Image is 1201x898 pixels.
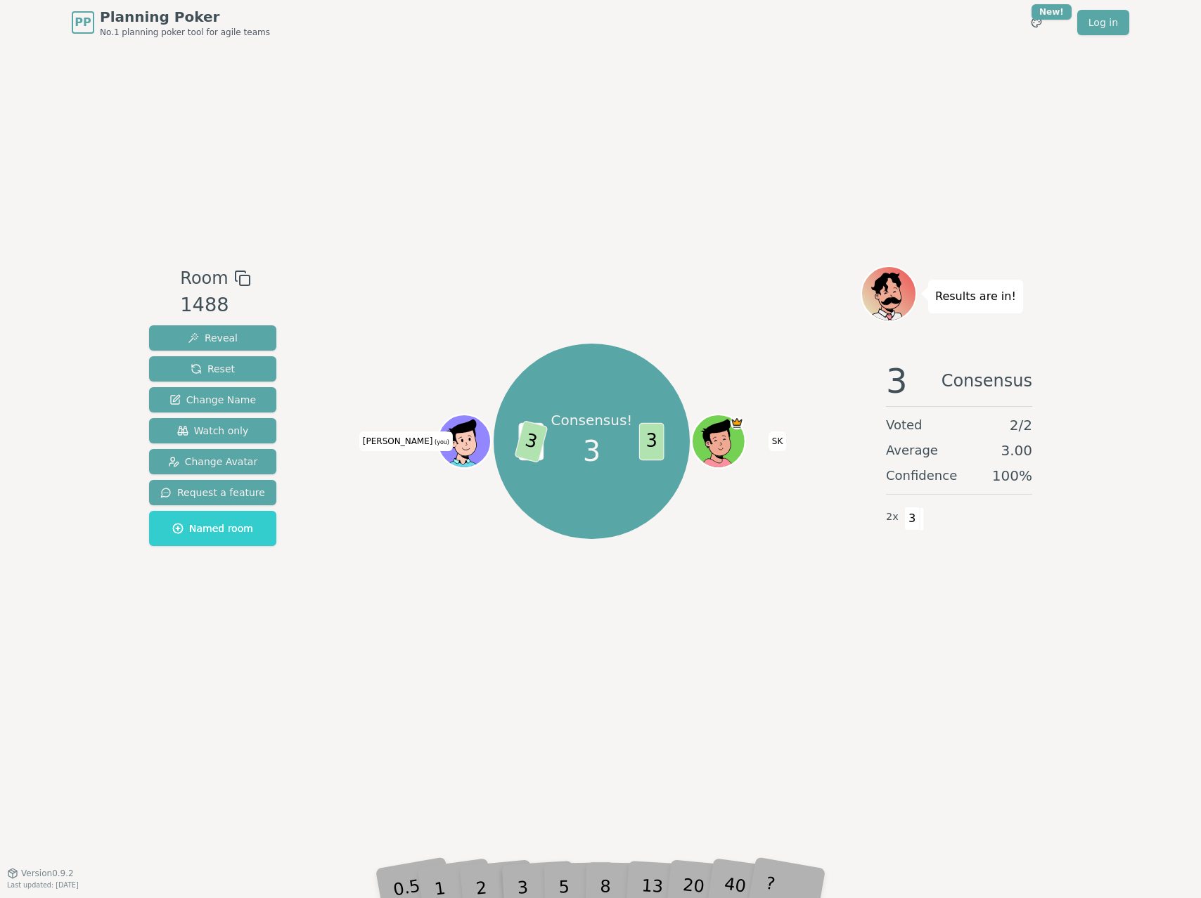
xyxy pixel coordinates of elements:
[21,868,74,879] span: Version 0.9.2
[1024,10,1049,35] button: New!
[149,356,276,382] button: Reset
[935,287,1016,306] p: Results are in!
[149,418,276,443] button: Watch only
[769,431,787,451] span: Click to change your name
[886,509,899,525] span: 2 x
[177,424,249,438] span: Watch only
[359,431,453,451] span: Click to change your name
[169,393,256,407] span: Change Name
[100,7,270,27] span: Planning Poker
[1010,415,1032,435] span: 2 / 2
[992,466,1032,486] span: 100 %
[149,511,276,546] button: Named room
[191,362,235,376] span: Reset
[180,291,250,320] div: 1488
[149,449,276,474] button: Change Avatar
[149,480,276,505] button: Request a feature
[942,364,1032,398] span: Consensus
[1001,441,1032,460] span: 3.00
[551,410,633,430] p: Consensus!
[439,416,489,466] button: Click to change your avatar
[886,441,938,460] span: Average
[886,415,923,435] span: Voted
[1077,10,1129,35] a: Log in
[149,325,276,351] button: Reveal
[583,430,600,472] span: 3
[75,14,91,31] span: PP
[149,387,276,412] button: Change Name
[7,881,79,889] span: Last updated: [DATE]
[904,507,920,531] span: 3
[172,521,253,535] span: Named room
[1032,4,1072,20] div: New!
[731,416,744,429] span: SK is the host
[188,331,238,345] span: Reveal
[515,420,548,463] span: 3
[100,27,270,38] span: No.1 planning poker tool for agile teams
[72,7,270,38] a: PPPlanning PokerNo.1 planning poker tool for agile teams
[160,486,265,500] span: Request a feature
[886,364,908,398] span: 3
[168,455,258,469] span: Change Avatar
[432,439,449,445] span: (you)
[7,868,74,879] button: Version0.9.2
[639,422,664,460] span: 3
[180,266,228,291] span: Room
[886,466,957,486] span: Confidence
